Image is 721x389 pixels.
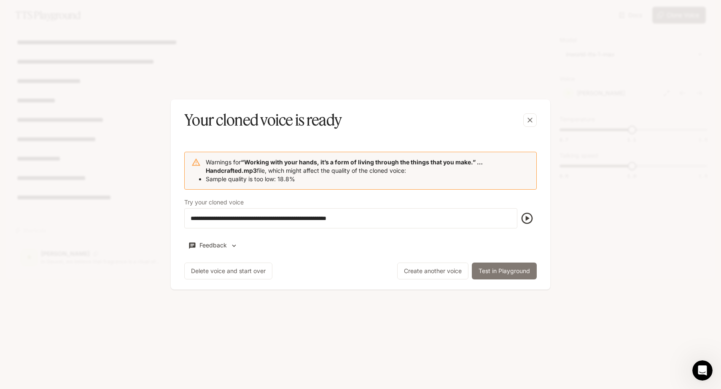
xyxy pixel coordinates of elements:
button: Delete voice and start over [184,263,272,279]
button: Create another voice [397,263,468,279]
div: Warnings for file, which might affect the quality of the cloned voice: [206,155,530,187]
iframe: Intercom live chat [692,360,713,381]
button: Feedback [184,239,242,252]
button: Test in Playground [472,263,537,279]
p: Try your cloned voice [184,199,244,205]
li: Sample quality is too low: 18.8% [206,175,530,183]
b: “Working with your hands, it’s a form of living through the things that you make.” … Handcrafted.mp3 [206,158,483,174]
h5: Your cloned voice is ready [184,110,342,131]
